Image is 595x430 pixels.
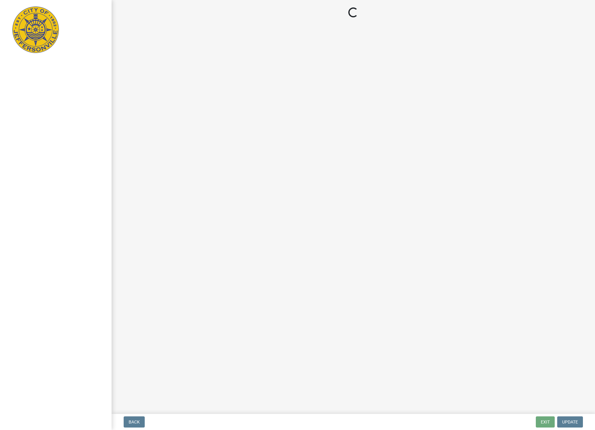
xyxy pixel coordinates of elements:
button: Exit [536,416,555,428]
button: Back [124,416,145,428]
button: Update [557,416,583,428]
img: City of Jeffersonville, Indiana [12,7,59,53]
span: Update [562,419,578,424]
span: Back [129,419,140,424]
